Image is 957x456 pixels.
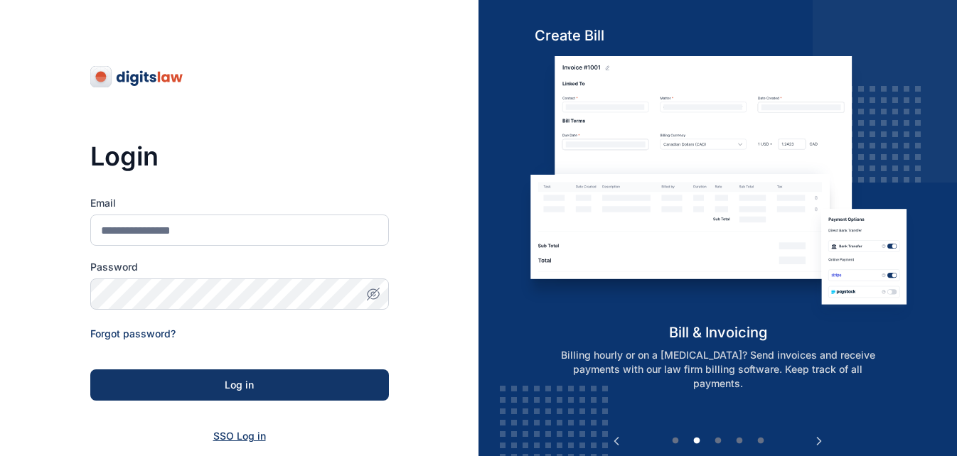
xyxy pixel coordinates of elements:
a: SSO Log in [213,430,266,442]
button: 4 [732,434,747,448]
a: Forgot password? [90,327,176,340]
h5: bill & invoicing [520,322,915,342]
label: Password [90,260,389,274]
button: Next [812,434,826,448]
label: Email [90,196,389,210]
button: 5 [754,434,768,448]
button: 3 [711,434,725,448]
button: 2 [690,434,704,448]
img: bill-and-invoicin [520,56,915,322]
p: Billing hourly or on a [MEDICAL_DATA]? Send invoices and receive payments with our law firm billi... [536,348,900,391]
button: Log in [90,369,389,401]
h3: Login [90,142,389,170]
button: Previous [609,434,624,448]
h5: Create Bill [520,26,915,45]
button: 1 [668,434,683,448]
div: Log in [113,378,366,392]
img: digitslaw-logo [90,65,184,88]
